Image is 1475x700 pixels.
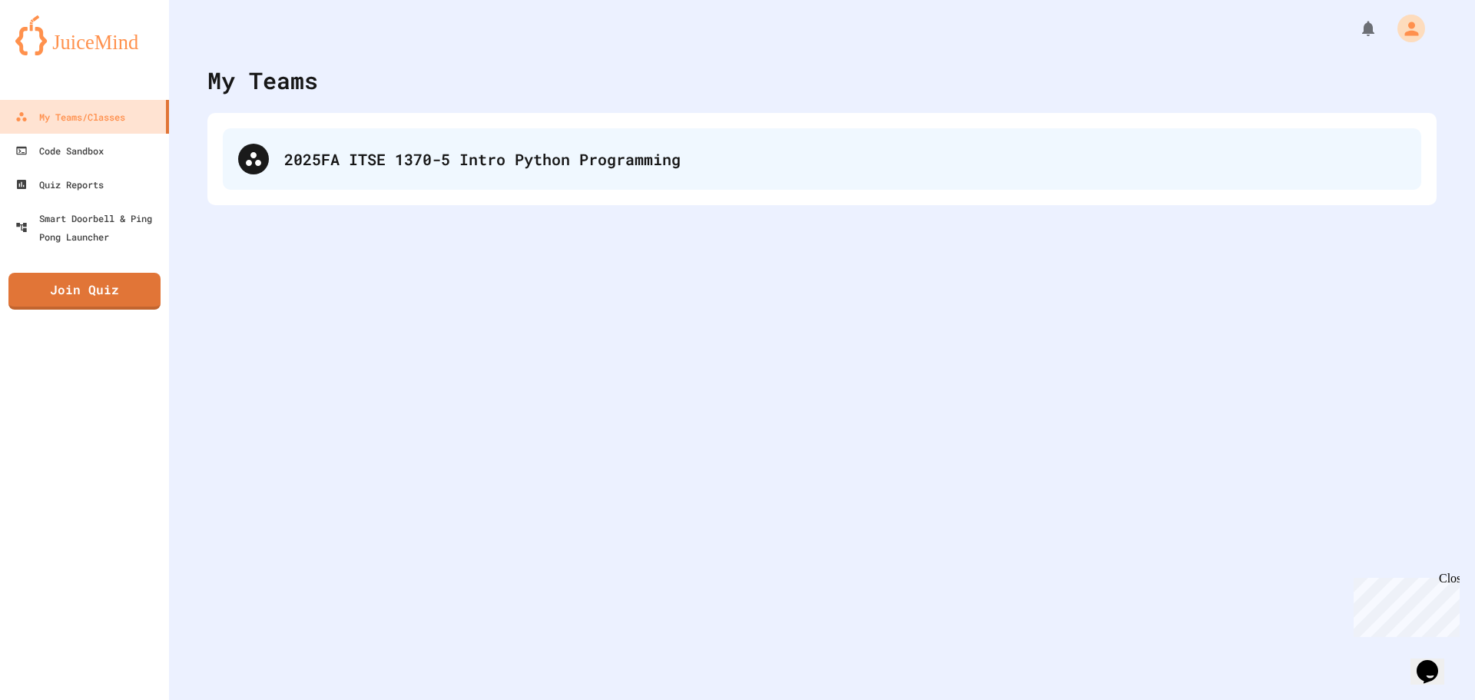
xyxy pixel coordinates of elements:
div: 2025FA ITSE 1370-5 Intro Python Programming [284,148,1406,171]
div: Quiz Reports [15,175,104,194]
iframe: chat widget [1410,639,1460,685]
a: Join Quiz [8,273,161,310]
div: My Teams/Classes [15,108,125,126]
img: logo-orange.svg [15,15,154,55]
div: My Account [1381,11,1429,46]
iframe: chat widget [1347,572,1460,637]
div: Code Sandbox [15,141,104,160]
div: My Teams [207,63,318,98]
div: Chat with us now!Close [6,6,106,98]
div: Smart Doorbell & Ping Pong Launcher [15,209,163,246]
div: My Notifications [1331,15,1381,41]
div: 2025FA ITSE 1370-5 Intro Python Programming [223,128,1421,190]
